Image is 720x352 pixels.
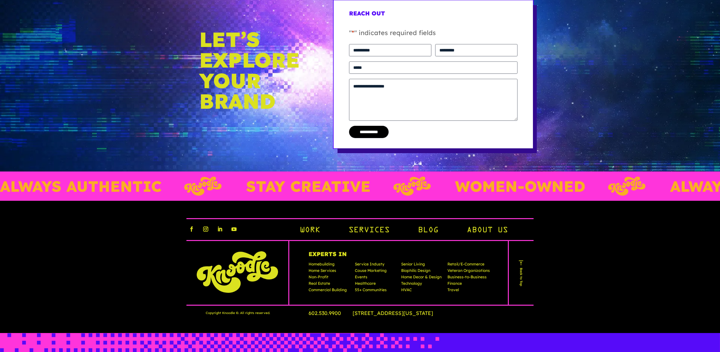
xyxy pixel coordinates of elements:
[229,224,239,234] a: youtube
[349,11,517,22] h4: Reach Out
[105,3,121,19] div: Minimize live chat window
[94,198,117,207] em: Submit
[607,177,644,196] img: Layer_3
[3,176,122,198] textarea: Type your message and click 'Submit'
[355,282,397,288] p: Healthcare
[199,29,301,111] h5: Let’s Explore Your Brand
[454,179,584,194] p: WOMEN-OWNED
[50,169,82,173] em: Driven by SalesIQ
[348,225,390,236] a: Services
[309,269,351,275] p: Home Services
[309,288,351,294] p: Commercial Building
[309,310,351,316] a: 602.530.9900
[201,224,211,234] a: instagram
[392,177,429,196] img: Layer_3
[355,275,397,282] p: Events
[309,275,351,282] p: Non-Profit
[447,288,490,294] p: Travel
[186,224,197,234] a: facebook
[401,275,444,282] p: Home Decor & Design
[197,251,278,293] img: knoodle-logo-chartreuse
[355,262,397,269] p: Service Industy
[349,28,517,44] p: " " indicates required fields
[518,260,524,266] img: arr.png
[401,262,444,269] p: Senior Living
[245,179,369,194] p: STAY CREATIVE
[401,288,444,294] p: HVAC
[215,224,225,234] a: linkedin
[401,282,444,288] p: Technology
[11,39,27,42] img: logo_Zg8I0qSkbAqR2WFHt3p6CTuqpyXMFPubPcD2OT02zFN43Cy9FUNNG3NEPhM_Q1qe_.png
[309,262,351,269] p: Homebuilding
[447,275,490,282] p: Business-to-Business
[309,251,490,262] h4: Experts In
[33,36,108,44] div: Leave a message
[401,269,444,275] p: Biophilic Design
[467,225,508,236] a: About Us
[44,169,49,173] img: salesiqlogo_leal7QplfZFryJ6FIlVepeu7OftD7mt8q6exU6-34PB8prfIgodN67KcxXM9Y7JQ_.png
[355,288,397,294] p: 55+ Communities
[355,269,397,275] p: Cause Marketing
[517,260,525,286] a: Back to Top
[300,225,320,236] a: Work
[240,310,270,315] span: All rights reserved.
[14,81,112,146] span: We are offline. Please leave us a message.
[309,282,351,288] p: Real Estate
[447,269,490,275] p: Veteran Organizations
[447,262,490,269] p: Retail/E-Commerce
[418,225,438,236] a: Blog
[183,177,220,196] img: Layer_3
[206,310,239,315] span: Copyright Knoodle © .
[353,310,443,316] a: [STREET_ADDRESS][US_STATE]
[447,282,490,288] p: Finance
